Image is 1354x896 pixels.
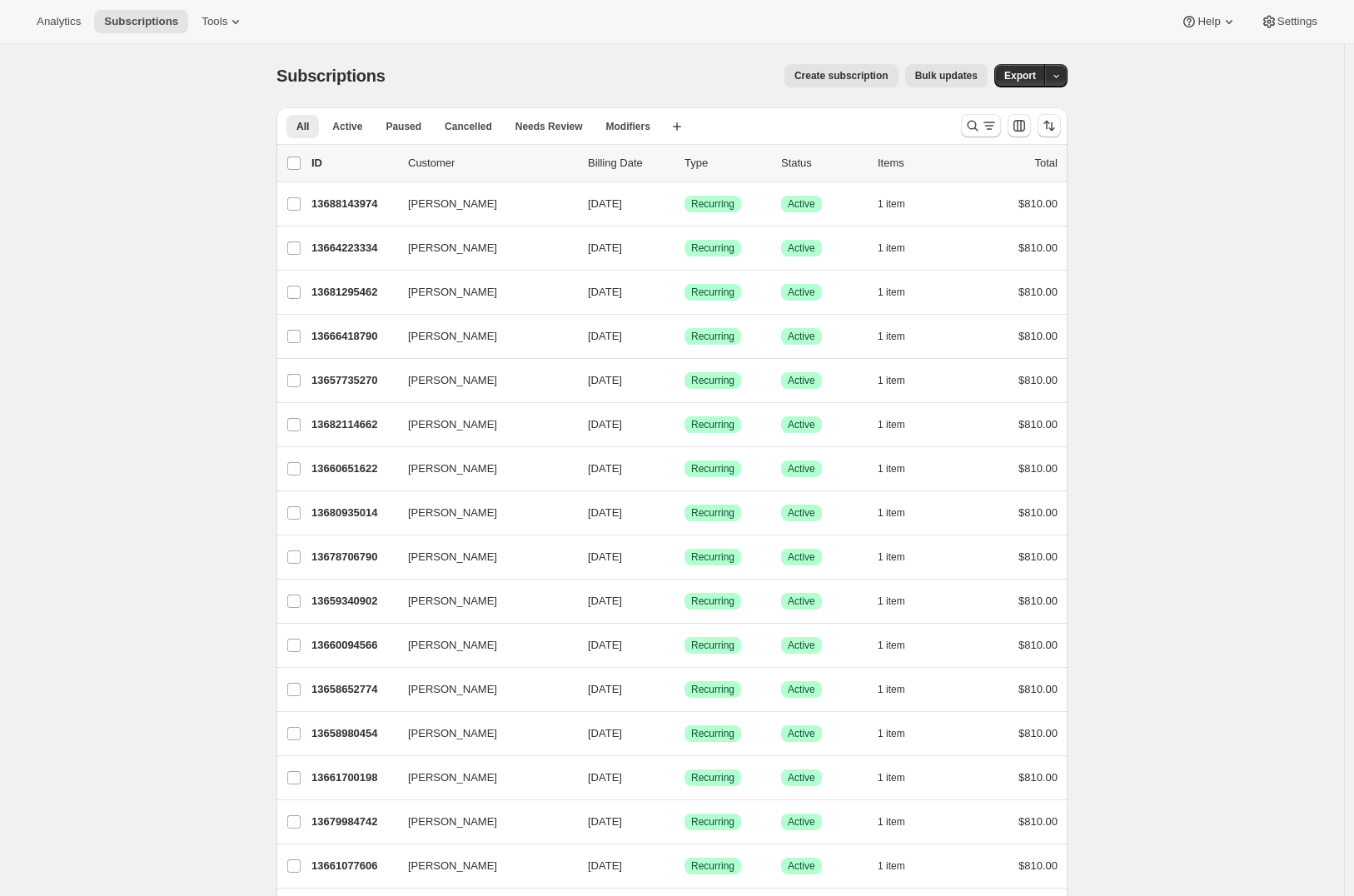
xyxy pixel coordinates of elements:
div: 13681295462[PERSON_NAME][DATE]SuccessRecurringSuccessActive1 item$810.00 [311,281,1058,304]
span: 1 item [878,639,905,652]
span: $810.00 [1018,462,1058,475]
span: Active [788,418,815,431]
span: [DATE] [588,241,622,254]
span: $810.00 [1018,241,1058,254]
span: [PERSON_NAME] [408,240,497,256]
button: 1 item [878,369,923,392]
p: Total [1035,155,1058,172]
span: [PERSON_NAME] [408,725,497,742]
button: [PERSON_NAME] [398,853,565,879]
span: Active [788,727,815,740]
span: 1 item [878,330,905,343]
span: 1 item [878,462,905,475]
span: 1 item [878,550,905,564]
button: [PERSON_NAME] [398,323,565,350]
p: 13681295462 [311,284,395,301]
span: 1 item [878,506,905,520]
span: Modifiers [605,120,650,133]
span: Help [1197,15,1220,28]
span: $810.00 [1018,506,1058,519]
p: 13660094566 [311,637,395,654]
div: 13659340902[PERSON_NAME][DATE]SuccessRecurringSuccessActive1 item$810.00 [311,590,1058,613]
button: [PERSON_NAME] [398,279,565,306]
span: Active [788,859,815,873]
span: Recurring [691,595,734,608]
button: 1 item [878,501,923,525]
div: 13658980454[PERSON_NAME][DATE]SuccessRecurringSuccessActive1 item$810.00 [311,722,1058,745]
span: [PERSON_NAME] [408,549,497,565]
span: [DATE] [588,197,622,210]
button: Export [994,64,1046,87]
span: Recurring [691,506,734,520]
span: Active [788,286,815,299]
button: 1 item [878,722,923,745]
span: Active [788,639,815,652]
span: [PERSON_NAME] [408,284,497,301]
div: Items [878,155,961,172]
span: 1 item [878,683,905,696]
span: Active [788,815,815,829]
span: Export [1004,69,1036,82]
span: 1 item [878,197,905,211]
button: [PERSON_NAME] [398,367,565,394]
p: 13678706790 [311,549,395,565]
span: [PERSON_NAME] [408,196,497,212]
button: [PERSON_NAME] [398,632,565,659]
button: Tools [192,10,254,33]
span: Needs Review [515,120,583,133]
span: $810.00 [1018,859,1058,872]
button: 1 item [878,236,923,260]
span: $810.00 [1018,815,1058,828]
span: Recurring [691,197,734,211]
span: [PERSON_NAME] [408,769,497,786]
button: 1 item [878,281,923,304]
span: Subscriptions [104,15,178,28]
span: [PERSON_NAME] [408,416,497,433]
p: 13658980454 [311,725,395,742]
span: Recurring [691,418,734,431]
div: 13660094566[PERSON_NAME][DATE]SuccessRecurringSuccessActive1 item$810.00 [311,634,1058,657]
span: $810.00 [1018,330,1058,342]
span: Create subscription [794,69,889,82]
span: Active [788,595,815,608]
span: Recurring [691,550,734,564]
span: 1 item [878,241,905,255]
span: [PERSON_NAME] [408,328,497,345]
p: 13658652774 [311,681,395,698]
span: [DATE] [588,286,622,298]
span: Subscriptions [276,67,386,85]
span: Recurring [691,727,734,740]
p: Status [781,155,864,172]
span: $810.00 [1018,595,1058,607]
div: 13666418790[PERSON_NAME][DATE]SuccessRecurringSuccessActive1 item$810.00 [311,325,1058,348]
span: Active [788,506,815,520]
div: 13680935014[PERSON_NAME][DATE]SuccessRecurringSuccessActive1 item$810.00 [311,501,1058,525]
span: [PERSON_NAME] [408,858,497,874]
span: 1 item [878,771,905,784]
p: Customer [408,155,575,172]
button: Bulk updates [905,64,988,87]
p: 13661077606 [311,858,395,874]
span: 1 item [878,859,905,873]
button: 1 item [878,545,923,569]
span: Paused [386,120,421,133]
div: 13661077606[PERSON_NAME][DATE]SuccessRecurringSuccessActive1 item$810.00 [311,854,1058,878]
p: 13659340902 [311,593,395,610]
span: $810.00 [1018,683,1058,695]
span: Active [788,683,815,696]
span: Tools [202,15,227,28]
button: 1 item [878,678,923,701]
span: Cancelled [445,120,492,133]
span: Bulk updates [915,69,978,82]
span: Active [788,241,815,255]
span: [DATE] [588,506,622,519]
button: 1 item [878,457,923,480]
p: ID [311,155,395,172]
div: 13658652774[PERSON_NAME][DATE]SuccessRecurringSuccessActive1 item$810.00 [311,678,1058,701]
button: Analytics [27,10,91,33]
button: 1 item [878,413,923,436]
span: [DATE] [588,462,622,475]
span: Active [788,330,815,343]
p: 13682114662 [311,416,395,433]
span: $810.00 [1018,639,1058,651]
